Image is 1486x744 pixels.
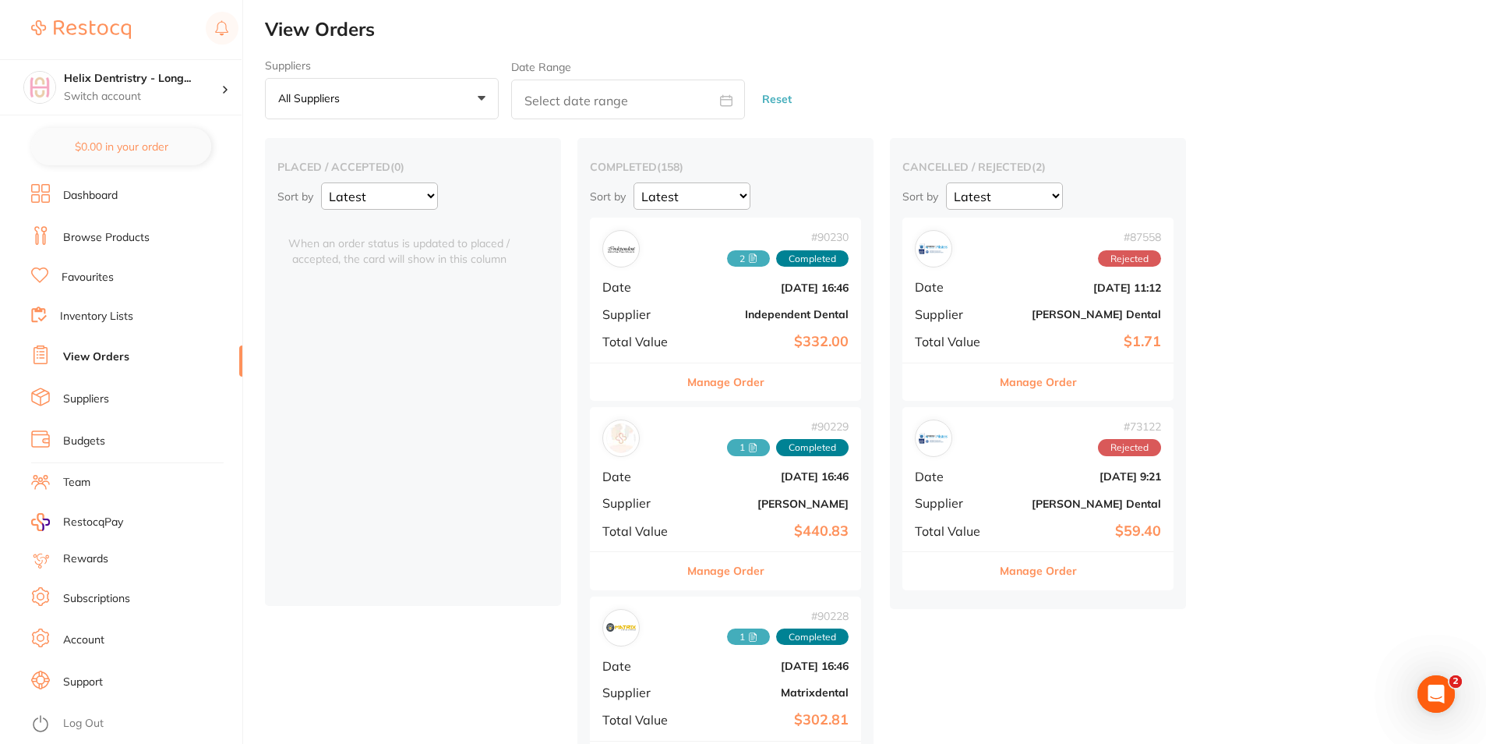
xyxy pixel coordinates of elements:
b: $440.83 [693,523,849,540]
button: Log Out [31,712,238,737]
h2: placed / accepted ( 0 ) [277,160,549,174]
span: Total Value [602,524,680,538]
span: Supplier [602,686,680,700]
h4: Helix Dentristry - Long Jetty [64,71,221,87]
b: [PERSON_NAME] [693,498,849,510]
button: Manage Order [1000,363,1077,401]
b: [PERSON_NAME] Dental [1005,498,1161,510]
span: Total Value [915,524,993,538]
h2: cancelled / rejected ( 2 ) [902,160,1174,174]
img: Henry Schein Halas [606,423,636,453]
a: Team [63,475,90,491]
span: # 73122 [1098,420,1161,433]
span: Date [602,280,680,294]
span: Rejected [1098,439,1161,456]
button: All suppliers [265,78,499,120]
a: Inventory Lists [60,309,133,324]
h2: View Orders [265,19,1486,41]
p: Sort by [277,190,313,204]
span: Received [727,629,770,646]
span: # 90230 [727,231,849,243]
img: Independent Dental [606,234,636,264]
span: Received [727,250,770,267]
p: Sort by [902,190,938,204]
button: Manage Order [687,363,764,401]
img: RestocqPay [31,513,50,531]
a: Support [63,675,103,690]
span: Completed [776,629,849,646]
span: Date [915,280,993,294]
span: # 87558 [1098,231,1161,243]
label: Date Range [511,61,571,73]
span: Date [915,469,993,484]
img: Erskine Dental [919,423,948,453]
span: Date [602,659,680,673]
span: Rejected [1098,250,1161,267]
button: Reset [757,79,796,120]
span: Total Value [915,335,993,349]
b: [DATE] 11:12 [1005,282,1161,294]
b: Matrixdental [693,686,849,699]
span: 2 [1449,675,1462,688]
span: Total Value [602,713,680,727]
img: Erskine Dental [919,234,948,264]
span: # 90228 [727,610,849,622]
input: Select date range [511,80,745,119]
p: Switch account [64,89,221,105]
span: Supplier [915,496,993,510]
span: Completed [776,250,849,267]
a: RestocqPay [31,513,123,531]
a: Budgets [63,434,105,449]
a: Dashboard [63,188,118,204]
a: Subscriptions [63,591,130,607]
span: When an order status is updated to placed / accepted, the card will show in this column [277,218,521,267]
b: [DATE] 16:46 [693,470,849,483]
b: [PERSON_NAME] Dental [1005,308,1161,321]
b: Independent Dental [693,308,849,321]
a: Restocq Logo [31,12,131,48]
span: RestocqPay [63,515,123,530]
b: $1.71 [1005,334,1161,350]
b: $59.40 [1005,523,1161,540]
span: Date [602,469,680,484]
span: Supplier [602,307,680,321]
a: Suppliers [63,391,109,407]
iframe: Intercom live chat [1417,675,1455,713]
b: [DATE] 9:21 [1005,470,1161,483]
b: [DATE] 16:46 [693,660,849,672]
b: [DATE] 16:46 [693,282,849,294]
a: Browse Products [63,230,150,246]
span: Supplier [602,496,680,510]
a: Log Out [63,716,104,732]
b: $302.81 [693,712,849,728]
span: Received [727,439,770,456]
a: Favourites [62,270,114,285]
img: Helix Dentristry - Long Jetty [24,72,55,103]
button: Manage Order [1000,552,1077,590]
button: $0.00 in your order [31,128,211,165]
img: Matrixdental [606,613,636,643]
img: Restocq Logo [31,20,131,39]
span: # 90229 [727,420,849,433]
span: Completed [776,439,849,456]
p: Sort by [590,190,626,204]
b: $332.00 [693,334,849,350]
span: Total Value [602,335,680,349]
a: View Orders [63,349,129,365]
a: Account [63,632,104,648]
span: Supplier [915,307,993,321]
a: Rewards [63,551,108,567]
p: All suppliers [278,91,346,105]
button: Manage Order [687,552,764,590]
label: Suppliers [265,59,499,72]
h2: completed ( 158 ) [590,160,861,174]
